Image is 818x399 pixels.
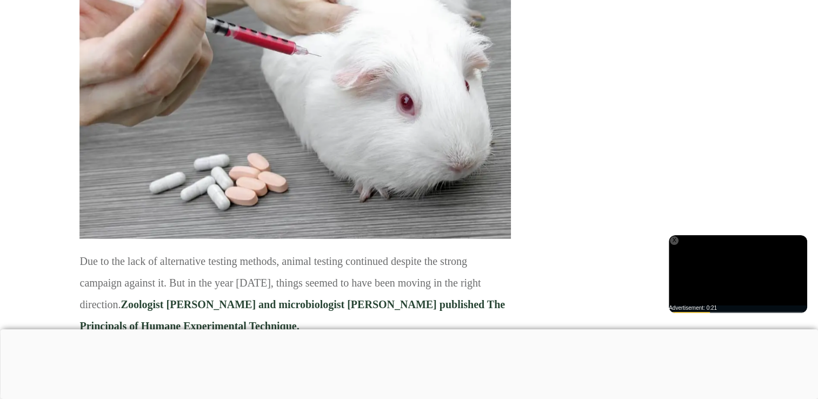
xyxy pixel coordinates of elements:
iframe: Advertisement [669,235,807,313]
div: Advertisement: 0:21 [669,305,807,311]
div: X [670,236,679,245]
iframe: Advertisement [137,329,681,396]
span: Zoologist [PERSON_NAME] and microbiologist [PERSON_NAME] published The Principals of Humane Exper... [80,298,506,332]
div: Video Player [669,235,807,313]
iframe: Advertisement [607,43,769,368]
